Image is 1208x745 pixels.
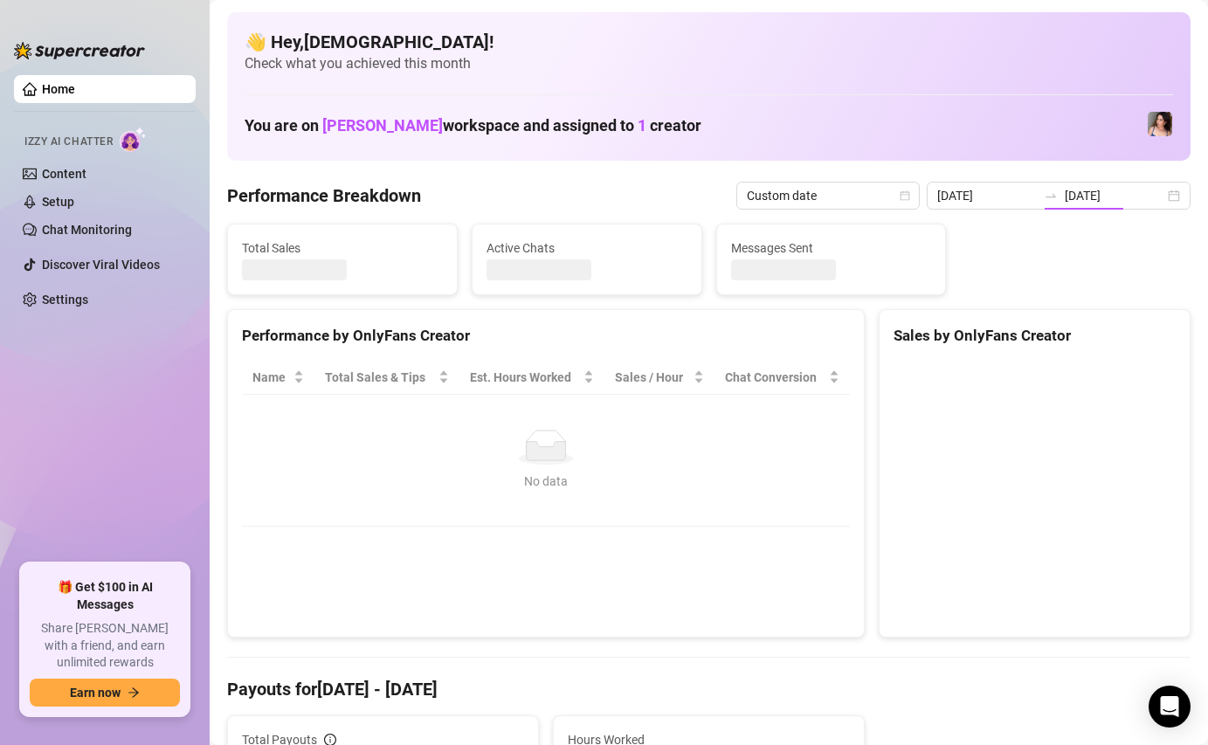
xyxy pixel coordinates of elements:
[615,368,690,387] span: Sales / Hour
[252,368,290,387] span: Name
[30,620,180,672] span: Share [PERSON_NAME] with a friend, and earn unlimited rewards
[128,686,140,699] span: arrow-right
[42,223,132,237] a: Chat Monitoring
[227,183,421,208] h4: Performance Breakdown
[30,579,180,613] span: 🎁 Get $100 in AI Messages
[937,186,1037,205] input: Start date
[325,368,434,387] span: Total Sales & Tips
[24,134,113,150] span: Izzy AI Chatter
[42,258,160,272] a: Discover Viral Videos
[42,195,74,209] a: Setup
[487,238,687,258] span: Active Chats
[731,238,932,258] span: Messages Sent
[42,167,86,181] a: Content
[259,472,832,491] div: No data
[1044,189,1058,203] span: to
[242,361,314,395] th: Name
[70,686,121,700] span: Earn now
[30,679,180,707] button: Earn nowarrow-right
[14,42,145,59] img: logo-BBDzfeDw.svg
[242,238,443,258] span: Total Sales
[747,183,909,209] span: Custom date
[638,116,646,135] span: 1
[714,361,850,395] th: Chat Conversion
[42,293,88,307] a: Settings
[604,361,714,395] th: Sales / Hour
[470,368,581,387] div: Est. Hours Worked
[900,190,910,201] span: calendar
[725,368,825,387] span: Chat Conversion
[245,116,701,135] h1: You are on workspace and assigned to creator
[245,54,1173,73] span: Check what you achieved this month
[1044,189,1058,203] span: swap-right
[120,127,147,152] img: AI Chatter
[894,324,1176,348] div: Sales by OnlyFans Creator
[1065,186,1164,205] input: End date
[322,116,443,135] span: [PERSON_NAME]
[1149,686,1191,728] div: Open Intercom Messenger
[227,677,1191,701] h4: Payouts for [DATE] - [DATE]
[242,324,850,348] div: Performance by OnlyFans Creator
[1148,112,1172,136] img: Lauren
[245,30,1173,54] h4: 👋 Hey, [DEMOGRAPHIC_DATA] !
[42,82,75,96] a: Home
[314,361,459,395] th: Total Sales & Tips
